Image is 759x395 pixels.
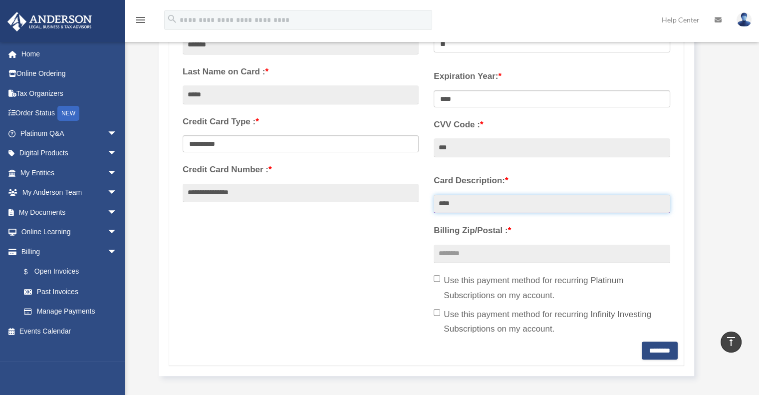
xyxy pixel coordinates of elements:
span: arrow_drop_down [107,163,127,183]
span: arrow_drop_down [107,242,127,262]
label: Expiration Year: [434,69,670,84]
a: Past Invoices [14,282,132,302]
a: My Entitiesarrow_drop_down [7,163,132,183]
span: arrow_drop_down [107,222,127,243]
i: vertical_align_top [725,336,737,348]
label: Billing Zip/Postal : [434,223,670,238]
img: User Pic [737,12,752,27]
a: Platinum Q&Aarrow_drop_down [7,123,132,143]
img: Anderson Advisors Platinum Portal [4,12,95,31]
a: Digital Productsarrow_drop_down [7,143,132,163]
div: NEW [57,106,79,121]
a: Online Ordering [7,64,132,84]
label: Use this payment method for recurring Platinum Subscriptions on my account. [434,273,670,303]
span: $ [29,266,34,278]
a: $Open Invoices [14,262,132,282]
a: Tax Organizers [7,83,132,103]
label: Use this payment method for recurring Infinity Investing Subscriptions on my account. [434,307,670,337]
a: My Anderson Teamarrow_drop_down [7,183,132,203]
a: My Documentsarrow_drop_down [7,202,132,222]
input: Use this payment method for recurring Platinum Subscriptions on my account. [434,275,440,282]
span: arrow_drop_down [107,183,127,203]
input: Use this payment method for recurring Infinity Investing Subscriptions on my account. [434,309,440,316]
a: Manage Payments [14,302,127,322]
a: Events Calendar [7,321,132,341]
a: menu [135,17,147,26]
label: Last Name on Card : [183,64,419,79]
i: search [167,13,178,24]
label: Credit Card Type : [183,114,419,129]
span: arrow_drop_down [107,202,127,223]
a: Home [7,44,132,64]
a: vertical_align_top [721,332,742,353]
span: arrow_drop_down [107,143,127,164]
label: CVV Code : [434,117,670,132]
i: menu [135,14,147,26]
a: Order StatusNEW [7,103,132,124]
span: arrow_drop_down [107,123,127,144]
a: Online Learningarrow_drop_down [7,222,132,242]
label: Credit Card Number : [183,162,419,177]
a: Billingarrow_drop_down [7,242,132,262]
label: Card Description: [434,173,670,188]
